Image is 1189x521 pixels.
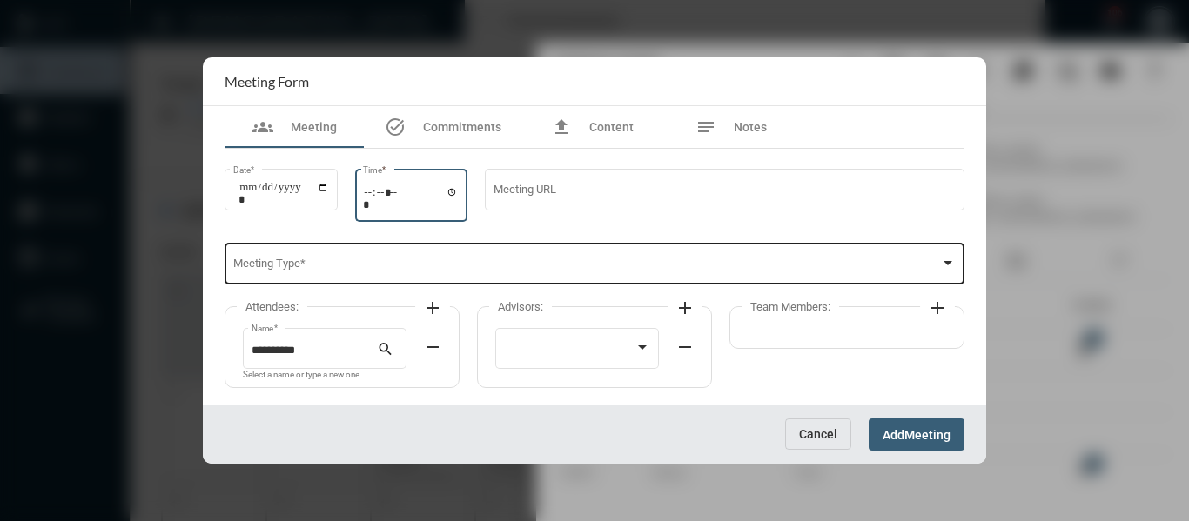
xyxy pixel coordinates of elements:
[589,120,634,134] span: Content
[785,418,851,450] button: Cancel
[927,297,948,318] mat-icon: add
[695,117,716,137] mat-icon: notes
[883,428,904,442] span: Add
[742,300,839,313] label: Team Members:
[675,337,695,357] mat-icon: remove
[675,297,695,318] mat-icon: add
[225,73,309,90] h2: Meeting Form
[799,427,837,441] span: Cancel
[422,337,443,357] mat-icon: remove
[291,120,337,134] span: Meeting
[422,297,443,318] mat-icon: add
[423,120,501,134] span: Commitments
[252,117,273,137] mat-icon: groups
[904,428,951,442] span: Meeting
[243,371,359,380] mat-hint: Select a name or type a new one
[377,340,398,361] mat-icon: search
[489,300,552,313] label: Advisors:
[237,300,307,313] label: Attendees:
[869,418,964,451] button: AddMeeting
[551,117,572,137] mat-icon: file_upload
[734,120,767,134] span: Notes
[385,117,406,137] mat-icon: task_alt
